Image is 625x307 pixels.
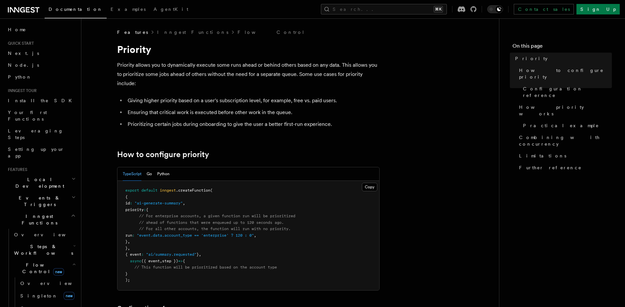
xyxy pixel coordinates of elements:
a: How priority works [516,101,612,120]
button: Go [147,167,152,181]
a: How to configure priority [117,150,209,159]
span: Singleton [20,293,58,298]
span: Overview [20,281,88,286]
span: Python [8,74,32,80]
p: Priority allows you to dynamically execute some runs ahead or behind others based on any data. Th... [117,60,380,88]
span: priority [125,207,144,212]
span: Steps & Workflows [11,243,73,256]
span: new [64,292,74,300]
span: Priority [515,55,548,62]
button: Search...⌘K [321,4,447,14]
span: , [254,233,256,238]
a: Sign Up [576,4,620,14]
span: , [128,239,130,244]
span: Inngest tour [5,88,37,93]
span: { [146,207,148,212]
button: Flow Controlnew [11,259,77,277]
button: Toggle dark mode [487,5,503,13]
a: Documentation [45,2,107,18]
span: Practical example [523,122,599,129]
span: Your first Functions [8,110,47,122]
span: } [197,252,199,257]
button: Inngest Functions [5,210,77,229]
span: } [125,272,128,276]
button: TypeScript [123,167,141,181]
span: Features [5,167,27,172]
span: async [130,259,141,263]
span: { [125,195,128,199]
li: Prioritizing certain jobs during onboarding to give the user a better first-run experience. [126,120,380,129]
span: step }) [162,259,178,263]
a: Overview [11,229,77,241]
span: // For all other accounts, the function will run with no priority. [139,226,291,231]
span: ({ event [141,259,160,263]
span: Configuration reference [523,85,612,99]
span: How to configure priority [519,67,612,80]
span: // This function will be prioritized based on the account type [135,265,277,270]
span: : [144,207,146,212]
span: run [125,233,132,238]
a: Install the SDK [5,95,77,106]
a: Leveraging Steps [5,125,77,143]
span: Features [117,29,148,35]
span: id [125,201,130,205]
span: "ai/summary.requested" [146,252,197,257]
a: Configuration reference [520,83,612,101]
span: Limitations [519,153,566,159]
span: .createFunction [176,188,210,193]
a: AgentKit [150,2,192,18]
a: Python [5,71,77,83]
span: AgentKit [154,7,188,12]
li: Giving higher priority based on a user's subscription level, for example, free vs. paid users. [126,96,380,105]
span: => [178,259,183,263]
span: , [183,201,185,205]
a: Overview [18,277,77,289]
span: Events & Triggers [5,195,72,208]
span: "ai-generate-summary" [135,201,183,205]
span: Inngest Functions [5,213,71,226]
a: Contact sales [514,4,574,14]
a: Examples [107,2,150,18]
span: default [141,188,157,193]
h1: Priority [117,43,380,55]
span: Local Development [5,176,72,189]
span: Documentation [49,7,103,12]
span: // ahead of functions that were enqueued up to 120 seconds ago. [139,220,284,225]
span: Next.js [8,51,39,56]
span: Further reference [519,164,582,171]
span: Combining with concurrency [519,134,612,147]
button: Steps & Workflows [11,241,77,259]
button: Events & Triggers [5,192,77,210]
span: Examples [111,7,146,12]
span: "event.data.account_type == 'enterprise' ? 120 : 0" [137,233,254,238]
span: Home [8,26,26,33]
a: Combining with concurrency [516,131,612,150]
span: export [125,188,139,193]
button: Python [157,167,170,181]
span: Install the SDK [8,98,76,103]
span: inngest [160,188,176,193]
button: Local Development [5,174,77,192]
a: Your first Functions [5,106,77,125]
span: : [132,233,135,238]
a: Home [5,24,77,35]
a: Practical example [520,120,612,131]
span: Flow Control [11,262,72,275]
span: Leveraging Steps [8,128,63,140]
button: Copy [362,183,377,191]
a: Flow Control [238,29,305,35]
span: Quick start [5,41,34,46]
span: Setting up your app [8,147,64,158]
span: , [160,259,162,263]
span: } [125,246,128,250]
span: { [183,259,185,263]
span: Node.js [8,62,39,68]
span: : [130,201,132,205]
a: Limitations [516,150,612,162]
a: Setting up your app [5,143,77,162]
kbd: ⌘K [434,6,443,12]
span: { event [125,252,141,257]
h4: On this page [512,42,612,53]
a: Further reference [516,162,612,174]
li: Ensuring that critical work is executed before other work in the queue. [126,108,380,117]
